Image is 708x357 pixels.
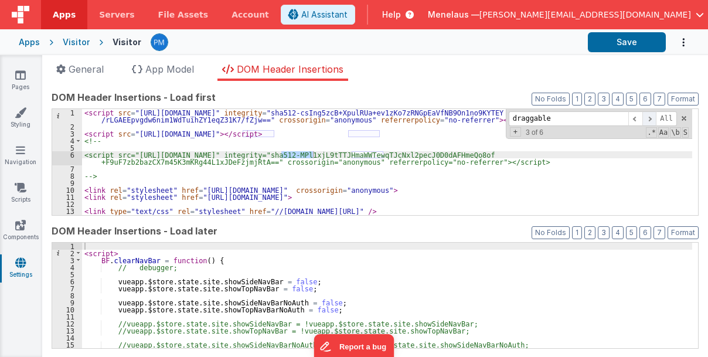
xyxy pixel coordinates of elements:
button: 4 [612,93,624,106]
span: Apps [53,9,76,21]
div: 14 [52,334,82,341]
div: 2 [52,123,82,130]
input: Search for [509,111,628,126]
span: RegExp Search [646,127,656,138]
div: Visitor [113,36,141,48]
div: 10 [52,306,82,313]
div: 6 [52,278,82,285]
div: 10 [52,186,82,193]
span: AI Assistant [301,9,348,21]
div: 3 [52,257,82,264]
span: [PERSON_NAME][EMAIL_ADDRESS][DOMAIN_NAME] [479,9,691,21]
div: Apps [19,36,40,48]
button: 6 [639,226,651,239]
button: 7 [653,226,665,239]
span: DOM Header Insertions [237,63,343,75]
div: 13 [52,208,82,215]
button: Options [666,30,689,55]
div: 14 [52,215,82,222]
span: Search In Selection [682,127,689,138]
div: 9 [52,299,82,306]
div: 4 [52,137,82,144]
span: CaseSensitive Search [658,127,669,138]
button: No Folds [532,226,570,239]
button: 5 [626,93,637,106]
div: 12 [52,200,82,208]
button: 5 [626,226,637,239]
span: App Model [145,63,194,75]
div: 1 [52,243,82,250]
button: 7 [653,93,665,106]
button: 6 [639,93,651,106]
span: Servers [99,9,134,21]
span: DOM Header Insertions - Load first [52,90,216,104]
button: 3 [598,226,610,239]
span: Menelaus — [428,9,479,21]
div: 7 [52,165,82,172]
span: Alt-Enter [656,111,677,126]
span: General [69,63,104,75]
button: 1 [572,226,582,239]
button: No Folds [532,93,570,106]
div: 16 [52,348,82,355]
button: 1 [572,93,582,106]
div: 2 [52,250,82,257]
div: 3 [52,130,82,137]
span: File Assets [158,9,209,21]
div: Visitor [63,36,90,48]
div: 13 [52,327,82,334]
div: 8 [52,172,82,179]
button: Format [668,93,699,106]
span: Help [382,9,401,21]
div: 4 [52,264,82,271]
div: 15 [52,341,82,348]
div: 7 [52,285,82,292]
div: 9 [52,179,82,186]
div: 8 [52,292,82,299]
button: Save [588,32,666,52]
div: 11 [52,313,82,320]
div: 1 [52,109,82,123]
div: 5 [52,271,82,278]
div: 5 [52,144,82,151]
span: Whole Word Search [670,127,680,138]
button: 4 [612,226,624,239]
button: 3 [598,93,610,106]
div: 12 [52,320,82,327]
button: AI Assistant [281,5,355,25]
button: 2 [584,93,595,106]
button: Menelaus — [PERSON_NAME][EMAIL_ADDRESS][DOMAIN_NAME] [428,9,704,21]
button: Format [668,226,699,239]
span: 3 of 6 [521,128,548,137]
span: DOM Header Insertions - Load later [52,224,217,238]
div: 11 [52,193,82,200]
button: 2 [584,226,595,239]
span: Toggel Replace mode [510,127,521,137]
div: 6 [52,151,82,165]
img: a12ed5ba5769bda9d2665f51d2850528 [151,34,168,50]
